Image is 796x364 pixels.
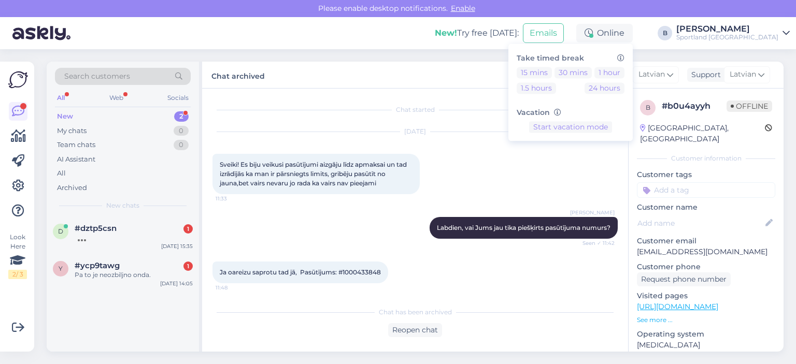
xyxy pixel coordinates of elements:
[637,236,775,246] p: Customer email
[646,104,650,111] span: b
[637,315,775,325] p: See more ...
[216,284,254,292] span: 11:48
[64,71,130,82] span: Search customers
[183,224,193,234] div: 1
[8,270,27,279] div: 2 / 3
[107,91,125,105] div: Web
[211,68,265,82] label: Chat archived
[388,323,442,337] div: Reopen chat
[594,67,624,78] button: 1 hour
[676,25,778,33] div: [PERSON_NAME]
[220,268,381,276] span: Ja oareizu saprotu tad jā, Pasūtījums: #1000433848
[57,126,87,136] div: My chats
[658,26,672,40] div: B
[637,169,775,180] p: Customer tags
[174,140,189,150] div: 0
[8,70,28,90] img: Askly Logo
[174,111,189,122] div: 2
[555,67,592,78] button: 30 mins
[585,82,624,94] button: 24 hours
[637,329,775,340] p: Operating system
[55,91,67,105] div: All
[570,209,615,216] span: [PERSON_NAME]
[212,127,618,136] div: [DATE]
[638,69,665,80] span: Latvian
[437,224,610,231] span: Labdien, vai Jums jau tika piešķirts pasūtījuma numurs?
[637,217,763,229] input: Add name
[174,126,189,136] div: 0
[57,140,95,150] div: Team chats
[637,302,718,311] a: [URL][DOMAIN_NAME]
[517,54,624,63] h6: Take timed break
[379,308,452,317] span: Chat has been archived
[75,224,117,233] span: #dztp5csn
[75,270,193,280] div: Pa to je neozbiljno onda.
[57,183,87,193] div: Archived
[517,108,624,117] h6: Vacation
[662,100,727,112] div: # b0u4ayyh
[8,232,27,279] div: Look Here
[448,4,478,13] span: Enable
[57,168,66,179] div: All
[730,69,756,80] span: Latvian
[640,123,765,144] div: [GEOGRAPHIC_DATA], [GEOGRAPHIC_DATA]
[637,340,775,351] p: [MEDICAL_DATA]
[576,24,633,42] div: Online
[220,161,408,187] span: Sveiki! Es biju veikusi pasūtījumi aizgāju līdz apmaksai un tad izrādījās ka man ir pārsniegts li...
[637,290,775,301] p: Visited pages
[183,261,193,271] div: 1
[160,280,193,287] div: [DATE] 14:05
[637,272,731,286] div: Request phone number
[165,91,191,105] div: Socials
[637,154,775,163] div: Customer information
[637,261,775,272] p: Customer phone
[212,105,618,114] div: Chat started
[59,265,63,272] span: y
[576,239,615,247] span: Seen ✓ 11:42
[523,23,564,43] button: Emails
[637,182,775,198] input: Add a tag
[529,121,612,133] button: Start vacation mode
[161,242,193,250] div: [DATE] 15:35
[75,261,120,270] span: #ycp9tawg
[727,100,772,112] span: Offline
[637,246,775,257] p: [EMAIL_ADDRESS][DOMAIN_NAME]
[637,202,775,213] p: Customer name
[517,82,556,94] button: 1.5 hours
[216,195,254,202] span: 11:33
[58,227,63,235] span: d
[106,201,139,210] span: New chats
[687,69,721,80] div: Support
[517,67,552,78] button: 15 mins
[435,28,457,38] b: New!
[676,33,778,41] div: Sportland [GEOGRAPHIC_DATA]
[435,27,519,39] div: Try free [DATE]:
[57,111,73,122] div: New
[676,25,790,41] a: [PERSON_NAME]Sportland [GEOGRAPHIC_DATA]
[57,154,95,165] div: AI Assistant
